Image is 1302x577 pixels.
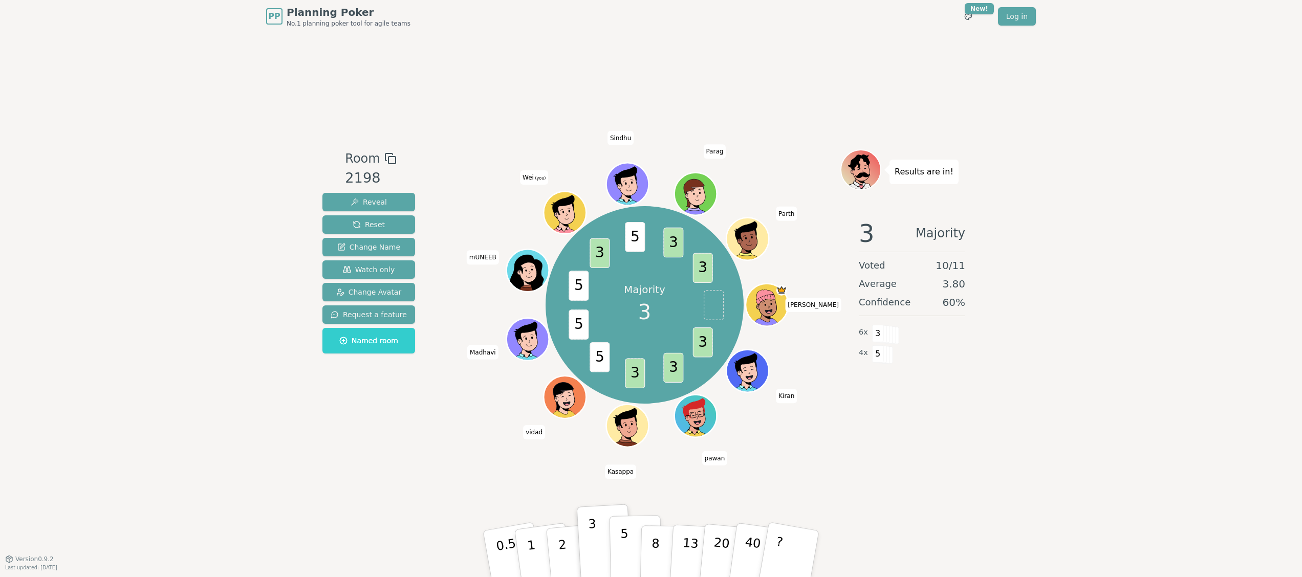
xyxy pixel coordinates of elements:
[523,425,545,439] span: Click to change your name
[702,451,728,465] span: Click to change your name
[625,222,645,252] span: 5
[998,7,1036,26] a: Log in
[467,345,498,360] span: Click to change your name
[569,271,589,301] span: 5
[965,3,994,14] div: New!
[322,328,415,353] button: Named room
[268,10,280,23] span: PP
[859,347,868,359] span: 4 x
[287,5,410,19] span: Planning Poker
[859,277,897,291] span: Average
[916,221,965,246] span: Majority
[322,283,415,301] button: Change Avatar
[467,250,499,264] span: Click to change your name
[569,309,589,340] span: 5
[872,325,884,342] span: 3
[663,352,683,383] span: 3
[588,517,599,572] p: 3
[859,295,910,309] span: Confidence
[353,219,385,230] span: Reset
[339,336,398,346] span: Named room
[942,277,965,291] span: 3.80
[345,168,396,189] div: 2198
[776,285,787,296] span: Patrick is the host
[343,264,395,275] span: Watch only
[322,260,415,279] button: Watch only
[872,345,884,363] span: 5
[943,295,965,309] span: 60 %
[15,555,54,563] span: Version 0.9.2
[336,287,402,297] span: Change Avatar
[345,149,380,168] span: Room
[605,464,636,479] span: Click to change your name
[959,7,978,26] button: New!
[625,358,645,388] span: 3
[895,165,953,179] p: Results are in!
[776,207,797,221] span: Click to change your name
[5,565,57,570] span: Last updated: [DATE]
[322,215,415,234] button: Reset
[545,193,584,233] button: Click to change your avatar
[520,170,548,185] span: Click to change your name
[936,258,965,273] span: 10 / 11
[638,297,651,327] span: 3
[590,238,610,268] span: 3
[331,309,407,320] span: Request a feature
[776,389,797,403] span: Click to change your name
[322,305,415,324] button: Request a feature
[692,253,712,283] span: 3
[663,227,683,257] span: 3
[5,555,54,563] button: Version0.9.2
[534,176,546,181] span: (you)
[351,197,387,207] span: Reveal
[266,5,410,28] a: PPPlanning PokerNo.1 planning poker tool for agile teams
[607,131,634,145] span: Click to change your name
[785,298,841,312] span: Click to change your name
[859,327,868,338] span: 6 x
[703,144,726,159] span: Click to change your name
[590,342,610,372] span: 5
[322,238,415,256] button: Change Name
[287,19,410,28] span: No.1 planning poker tool for agile teams
[859,258,885,273] span: Voted
[859,221,875,246] span: 3
[692,327,712,357] span: 3
[337,242,400,252] span: Change Name
[322,193,415,211] button: Reveal
[624,282,665,297] p: Majority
